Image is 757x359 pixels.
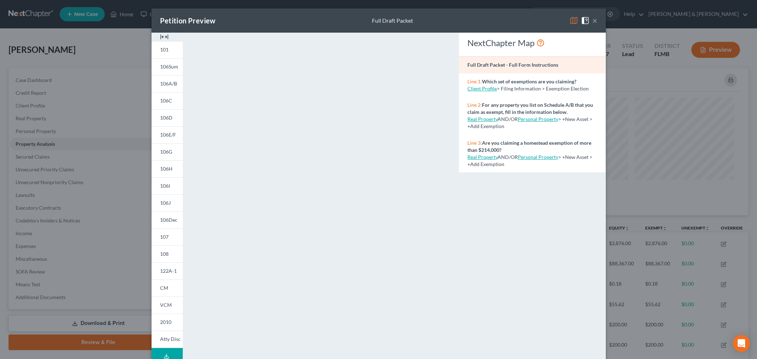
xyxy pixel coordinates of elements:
[160,183,170,189] span: 106I
[160,98,172,104] span: 106C
[160,200,171,206] span: 106J
[592,16,597,25] button: ×
[152,126,183,143] a: 106E/F
[160,149,172,155] span: 106G
[160,285,168,291] span: CM
[152,92,183,109] a: 106C
[570,16,578,25] img: map-eea8200ae884c6f1103ae1953ef3d486a96c86aabb227e865a55264e3737af1f.svg
[160,33,169,41] img: expand-e0f6d898513216a626fdd78e52531dac95497ffd26381d4c15ee2fc46db09dca.svg
[152,331,183,348] a: Atty Disc
[152,75,183,92] a: 106A/B
[160,319,171,325] span: 2010
[152,58,183,75] a: 106Sum
[467,116,498,122] a: Real Property
[152,245,183,263] a: 108
[467,62,558,68] strong: Full Draft Packet - Full Form Instructions
[497,85,589,92] span: > Filing Information > Exemption Election
[152,263,183,280] a: 122A-1
[467,154,518,160] span: AND/OR
[160,16,216,26] div: Petition Preview
[581,16,589,25] img: help-close-5ba153eb36485ed6c1ea00a893f15db1cb9b99d6cae46e1a8edb6c62d00a1a76.svg
[467,154,498,160] a: Real Property
[152,297,183,314] a: VCM
[152,194,183,211] a: 106J
[160,81,177,87] span: 106A/B
[482,78,576,84] strong: Which set of exemptions are you claiming?
[152,280,183,297] a: CM
[467,85,497,92] a: Client Profile
[467,102,593,115] strong: For any property you list on Schedule A/B that you claim as exempt, fill in the information below.
[160,302,172,308] span: VCM
[152,109,183,126] a: 106D
[467,116,518,122] span: AND/OR
[160,268,177,274] span: 122A-1
[160,217,177,223] span: 106Dec
[152,160,183,177] a: 106H
[152,41,183,58] a: 101
[160,63,178,70] span: 106Sum
[160,251,169,257] span: 108
[733,335,750,352] div: Open Intercom Messenger
[160,166,172,172] span: 106H
[467,102,482,108] span: Line 2:
[160,115,172,121] span: 106D
[518,116,558,122] a: Personal Property
[467,140,482,146] span: Line 3:
[467,154,592,167] span: > +New Asset > +Add Exemption
[160,132,176,138] span: 106E/F
[152,143,183,160] a: 106G
[152,228,183,245] a: 107
[467,78,482,84] span: Line 1:
[467,140,591,153] strong: Are you claiming a homestead exemption of more than $214,000?
[467,37,597,49] div: NextChapter Map
[160,336,181,342] span: Atty Disc
[467,116,592,129] span: > +New Asset > +Add Exemption
[160,46,169,53] span: 101
[160,234,169,240] span: 107
[372,17,413,25] div: Full Draft Packet
[152,314,183,331] a: 2010
[518,154,558,160] a: Personal Property
[152,177,183,194] a: 106I
[152,211,183,228] a: 106Dec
